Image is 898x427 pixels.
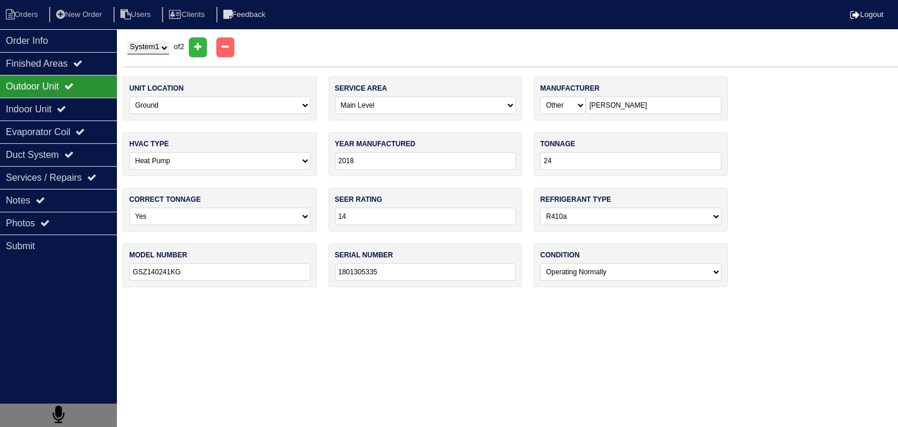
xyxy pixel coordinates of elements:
[49,10,111,19] a: New Order
[540,250,579,260] label: condition
[335,194,382,205] label: seer rating
[162,7,214,23] li: Clients
[216,7,275,23] li: Feedback
[113,10,160,19] a: Users
[123,37,898,57] div: of 2
[129,139,169,149] label: hvac type
[162,10,214,19] a: Clients
[335,139,416,149] label: year manufactured
[850,10,883,19] a: Logout
[335,250,393,260] label: serial number
[113,7,160,23] li: Users
[540,139,575,149] label: tonnage
[335,83,387,94] label: service area
[49,7,111,23] li: New Order
[129,194,201,205] label: correct tonnage
[540,83,599,94] label: manufacturer
[540,194,611,205] label: refrigerant type
[129,83,184,94] label: unit location
[129,250,187,260] label: model number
